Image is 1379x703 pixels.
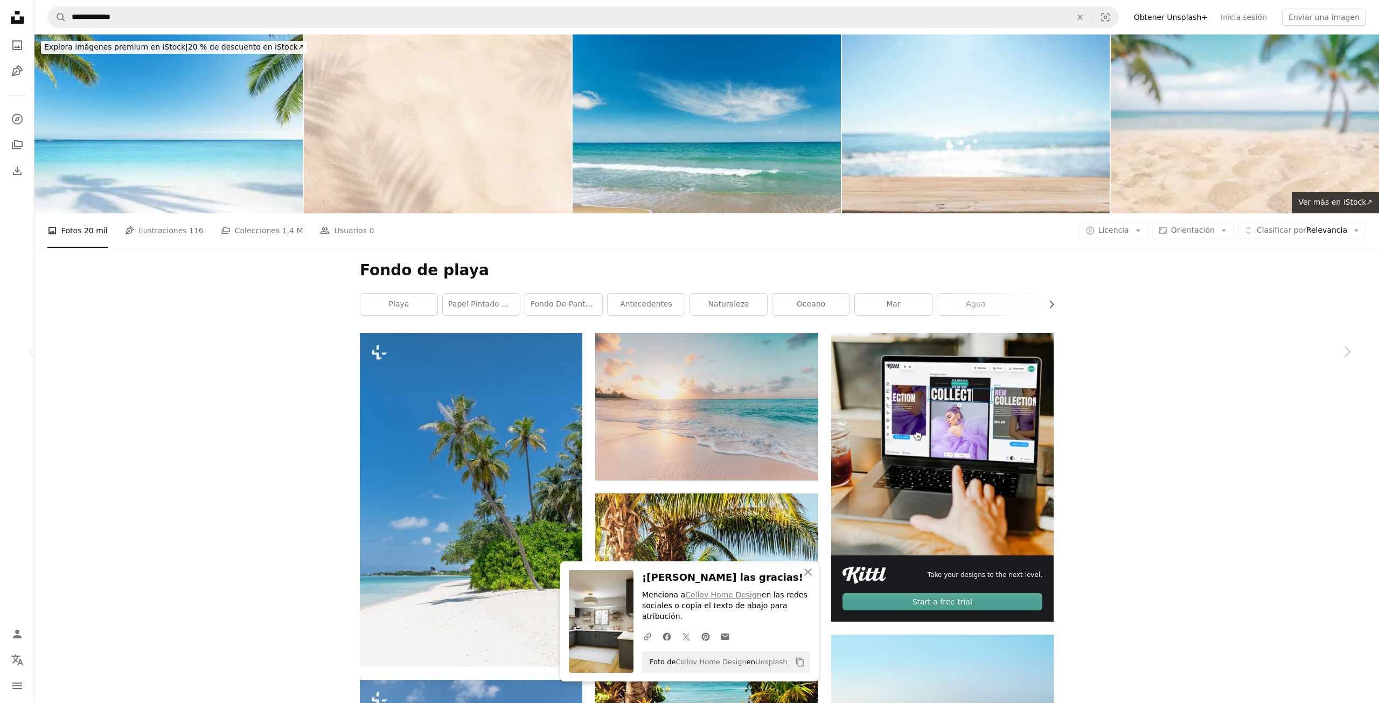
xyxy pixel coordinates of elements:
[125,213,204,248] a: Ilustraciones 116
[360,294,437,315] a: playa
[1042,294,1054,315] button: desplazar lista a la derecha
[320,213,374,248] a: Usuarios 0
[360,495,582,504] a: Una playa de arena con palmeras y cielo azul
[842,593,1042,610] div: Start a free trial
[47,6,1119,28] form: Encuentra imágenes en todo el sitio
[1238,222,1366,239] button: Clasificar porRelevancia
[1098,226,1129,234] span: Licencia
[1257,226,1306,234] span: Clasificar por
[6,34,28,56] a: Fotos
[677,625,696,647] a: Comparte en Twitter
[369,225,374,236] span: 0
[221,213,303,248] a: Colecciones 1,4 M
[44,43,304,51] span: 20 % de descuento en iStock ↗
[573,34,841,213] img: Beautiful seascape on blue sky at summer time
[6,623,28,645] a: Iniciar sesión / Registrarse
[642,590,810,622] p: Menciona a en las redes sociales o copia el texto de abajo para atribución.
[1092,7,1118,27] button: Búsqueda visual
[525,294,602,315] a: fondo de pantalla
[842,567,887,584] img: file-1711049718225-ad48364186d3image
[6,160,28,182] a: Historial de descargas
[443,294,520,315] a: papel pintado de playa
[928,570,1042,580] span: Take your designs to the next level.
[644,653,787,671] span: Foto de en
[1292,192,1379,213] a: Ver más en iStock↗
[595,333,818,481] img: seashore during golden hour
[1111,34,1379,213] img: Hermosa imagen de fondo original con arena de isla tropical de primer plano para diseño en un tem...
[772,294,849,315] a: Oceano
[1298,198,1373,206] span: Ver más en iStock ↗
[189,225,204,236] span: 116
[831,333,1054,555] img: file-1719664959749-d56c4ff96871image
[657,625,677,647] a: Comparte en Facebook
[791,653,809,671] button: Copiar al portapapeles
[690,294,767,315] a: naturaleza
[282,225,303,236] span: 1,4 M
[360,261,1054,280] h1: Fondo de playa
[1020,294,1097,315] a: verano
[6,108,28,130] a: Explorar
[1282,9,1366,26] button: Enviar una imagen
[1257,225,1347,236] span: Relevancia
[44,43,188,51] span: Explora imágenes premium en iStock |
[48,7,66,27] button: Buscar en Unsplash
[842,34,1110,213] img: Tablones de madera vacíos con playa de desenfoque en el fondo
[304,34,572,213] img: arena de playa con sombras de palmera
[34,34,303,213] img: Tropical paradise beach scene for background or wallpaper
[937,294,1014,315] a: agua
[1314,300,1379,403] a: Siguiente
[6,134,28,156] a: Colecciones
[1127,9,1214,26] a: Obtener Unsplash+
[1079,222,1148,239] button: Licencia
[6,60,28,82] a: Ilustraciones
[642,570,810,586] h3: ¡[PERSON_NAME] las gracias!
[855,294,932,315] a: mar
[6,649,28,671] button: Idioma
[1171,226,1215,234] span: Orientación
[34,34,314,60] a: Explora imágenes premium en iStock|20 % de descuento en iStock↗
[1068,7,1092,27] button: Borrar
[6,675,28,697] button: Menú
[1214,9,1273,26] a: Inicia sesión
[675,658,746,666] a: Collov Home Design
[755,658,787,666] a: Unsplash
[595,401,818,411] a: seashore during golden hour
[608,294,685,315] a: antecedentes
[831,333,1054,622] a: Take your designs to the next level.Start a free trial
[696,625,715,647] a: Comparte en Pinterest
[1152,222,1234,239] button: Orientación
[685,590,762,599] a: Collov Home Design
[715,625,735,647] a: Comparte por correo electrónico
[360,333,582,667] img: Una playa de arena con palmeras y cielo azul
